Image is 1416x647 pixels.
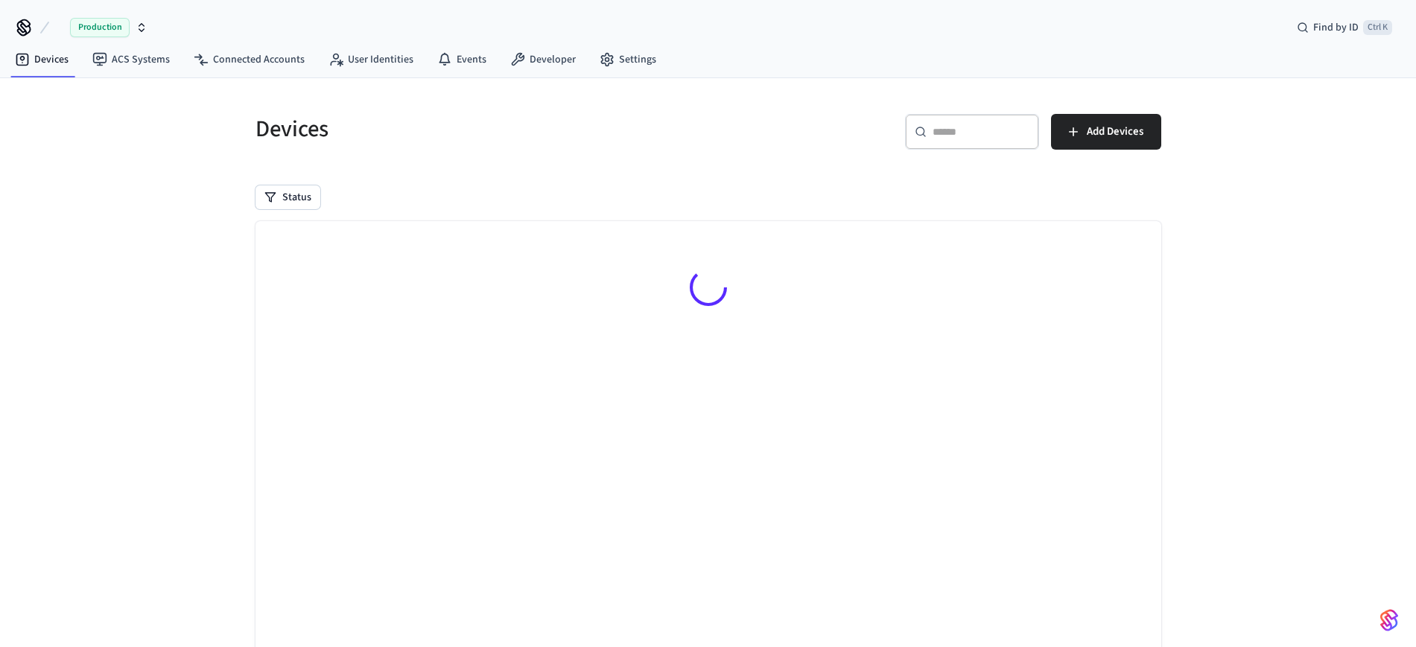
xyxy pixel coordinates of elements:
a: Developer [498,46,588,73]
img: SeamLogoGradient.69752ec5.svg [1380,608,1398,632]
span: Ctrl K [1363,20,1392,35]
h5: Devices [255,114,699,144]
button: Add Devices [1051,114,1161,150]
a: Events [425,46,498,73]
a: Settings [588,46,668,73]
span: Add Devices [1087,122,1143,141]
button: Status [255,185,320,209]
a: ACS Systems [80,46,182,73]
a: Devices [3,46,80,73]
div: Find by IDCtrl K [1285,14,1404,41]
a: User Identities [317,46,425,73]
a: Connected Accounts [182,46,317,73]
span: Find by ID [1313,20,1359,35]
span: Production [70,18,130,37]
